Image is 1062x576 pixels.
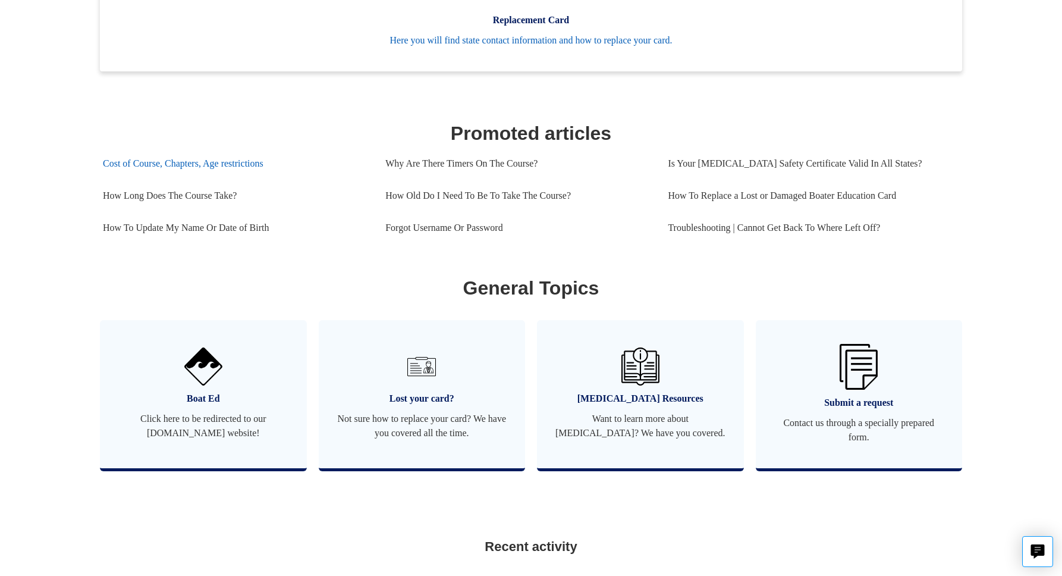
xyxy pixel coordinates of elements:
img: 01HZPCYVNCVF44JPJQE4DN11EA [184,348,222,386]
img: 01HZPCYVZMCNPYXCC0DPA2R54M [621,348,659,386]
a: Forgot Username Or Password [385,212,650,244]
a: Lost your card? Not sure how to replace your card? We have you covered all the time. [319,320,526,468]
a: How Old Do I Need To Be To Take The Course? [385,180,650,212]
a: Is Your [MEDICAL_DATA] Safety Certificate Valid In All States? [668,148,950,180]
h2: Recent activity [103,537,959,556]
span: Here you will find state contact information and how to replace your card. [118,33,944,48]
span: Click here to be redirected to our [DOMAIN_NAME] website! [118,412,289,440]
a: How To Replace a Lost or Damaged Boater Education Card [668,180,950,212]
a: Submit a request Contact us through a specially prepared form. [756,320,963,468]
span: Want to learn more about [MEDICAL_DATA]? We have you covered. [555,412,726,440]
a: Why Are There Timers On The Course? [385,148,650,180]
a: Boat Ed Click here to be redirected to our [DOMAIN_NAME] website! [100,320,307,468]
span: Submit a request [774,396,945,410]
a: [MEDICAL_DATA] Resources Want to learn more about [MEDICAL_DATA]? We have you covered. [537,320,744,468]
img: 01HZPCYW3NK71669VZTW7XY4G9 [840,344,878,390]
span: Contact us through a specially prepared form. [774,416,945,444]
img: 01HZPCYVT14CG9T703FEE4SFXC [403,348,441,386]
span: Lost your card? [337,392,508,406]
a: How To Update My Name Or Date of Birth [103,212,367,244]
span: Boat Ed [118,392,289,406]
a: How Long Does The Course Take? [103,180,367,212]
button: Live chat [1022,536,1053,567]
span: Replacement Card [118,13,944,27]
h1: Promoted articles [103,119,959,148]
a: Troubleshooting | Cannot Get Back To Where Left Off? [668,212,950,244]
h1: General Topics [103,274,959,302]
span: [MEDICAL_DATA] Resources [555,392,726,406]
span: Not sure how to replace your card? We have you covered all the time. [337,412,508,440]
a: Cost of Course, Chapters, Age restrictions [103,148,367,180]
